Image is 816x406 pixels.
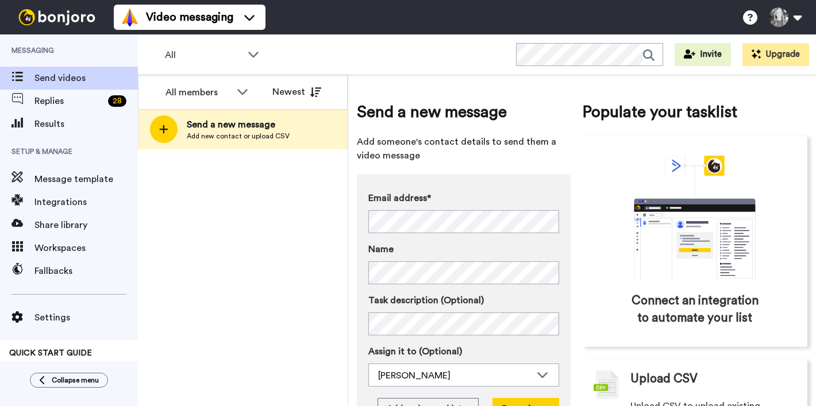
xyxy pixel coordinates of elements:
[34,195,138,209] span: Integrations
[742,43,809,66] button: Upgrade
[121,8,139,26] img: vm-color.svg
[594,370,619,399] img: csv-grey.png
[34,218,138,232] span: Share library
[582,100,807,123] span: Populate your tasklist
[675,43,731,66] button: Invite
[357,100,571,123] span: Send a new message
[368,345,559,358] label: Assign it to (Optional)
[631,292,759,327] span: Connect an integration to automate your list
[52,376,99,385] span: Collapse menu
[34,172,138,186] span: Message template
[368,191,559,205] label: Email address*
[34,264,138,278] span: Fallbacks
[368,293,559,307] label: Task description (Optional)
[264,80,330,103] button: Newest
[368,242,394,256] span: Name
[378,369,531,382] div: [PERSON_NAME]
[630,370,698,388] span: Upload CSV
[146,9,233,25] span: Video messaging
[165,48,242,62] span: All
[187,118,290,132] span: Send a new message
[187,132,290,141] span: Add new contact or upload CSV
[34,311,138,324] span: Settings
[9,349,92,357] span: QUICK START GUIDE
[165,86,231,99] div: All members
[108,95,126,107] div: 28
[34,94,103,108] span: Replies
[34,117,138,131] span: Results
[14,9,100,25] img: bj-logo-header-white.svg
[34,241,138,255] span: Workspaces
[30,373,108,388] button: Collapse menu
[34,71,138,85] span: Send videos
[357,135,571,163] span: Add someone's contact details to send them a video message
[609,156,781,281] div: animation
